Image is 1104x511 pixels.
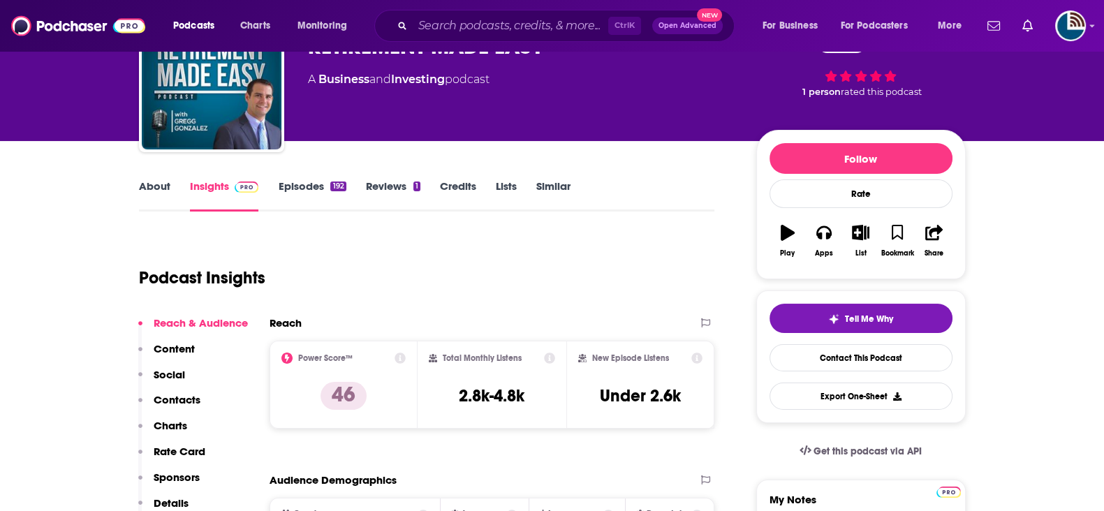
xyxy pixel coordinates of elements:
[600,385,681,406] h3: Under 2.6k
[138,445,205,471] button: Rate Card
[297,16,347,36] span: Monitoring
[138,419,187,445] button: Charts
[982,14,1006,38] a: Show notifications dropdown
[608,17,641,35] span: Ctrl K
[592,353,669,363] h2: New Episode Listens
[770,344,952,371] a: Contact This Podcast
[815,249,833,258] div: Apps
[770,304,952,333] button: tell me why sparkleTell Me Why
[881,249,913,258] div: Bookmark
[138,316,248,342] button: Reach & Audience
[154,496,189,510] p: Details
[369,73,391,86] span: and
[814,445,922,457] span: Get this podcast via API
[770,179,952,208] div: Rate
[163,15,233,37] button: open menu
[770,383,952,410] button: Export One-Sheet
[308,71,490,88] div: A podcast
[802,87,841,97] span: 1 person
[154,342,195,355] p: Content
[413,182,420,191] div: 1
[841,87,922,97] span: rated this podcast
[828,313,839,325] img: tell me why sparkle
[138,471,200,496] button: Sponsors
[832,15,928,37] button: open menu
[142,10,281,149] img: RETIREMENT MADE EASY
[391,73,445,86] a: Investing
[697,8,722,22] span: New
[154,393,200,406] p: Contacts
[780,249,795,258] div: Play
[270,316,302,329] h2: Reach
[278,179,346,212] a: Episodes192
[318,73,369,86] a: Business
[388,10,748,42] div: Search podcasts, credits, & more...
[915,216,952,266] button: Share
[190,179,259,212] a: InsightsPodchaser Pro
[770,143,952,174] button: Follow
[1055,10,1086,41] img: User Profile
[298,353,353,363] h2: Power Score™
[154,368,185,381] p: Social
[938,16,962,36] span: More
[936,484,961,498] a: Pro website
[928,15,979,37] button: open menu
[413,15,608,37] input: Search podcasts, credits, & more...
[321,382,367,410] p: 46
[154,471,200,484] p: Sponsors
[842,216,878,266] button: List
[330,182,346,191] div: 192
[763,16,818,36] span: For Business
[138,393,200,419] button: Contacts
[11,13,145,39] img: Podchaser - Follow, Share and Rate Podcasts
[925,249,943,258] div: Share
[138,342,195,368] button: Content
[154,419,187,432] p: Charts
[288,15,365,37] button: open menu
[240,16,270,36] span: Charts
[841,16,908,36] span: For Podcasters
[366,179,420,212] a: Reviews1
[770,216,806,266] button: Play
[139,179,170,212] a: About
[138,368,185,394] button: Social
[270,473,397,487] h2: Audience Demographics
[1055,10,1086,41] button: Show profile menu
[788,434,934,468] a: Get this podcast via API
[154,316,248,329] p: Reach & Audience
[879,216,915,266] button: Bookmark
[658,22,716,29] span: Open Advanced
[139,267,265,288] h1: Podcast Insights
[855,249,867,258] div: List
[154,445,205,458] p: Rate Card
[459,385,524,406] h3: 2.8k-4.8k
[806,216,842,266] button: Apps
[652,17,723,34] button: Open AdvancedNew
[231,15,279,37] a: Charts
[1055,10,1086,41] span: Logged in as tdunyak
[536,179,571,212] a: Similar
[936,487,961,498] img: Podchaser Pro
[173,16,214,36] span: Podcasts
[1017,14,1038,38] a: Show notifications dropdown
[443,353,522,363] h2: Total Monthly Listens
[235,182,259,193] img: Podchaser Pro
[756,20,966,106] div: 46 1 personrated this podcast
[496,179,517,212] a: Lists
[440,179,476,212] a: Credits
[753,15,835,37] button: open menu
[845,313,893,325] span: Tell Me Why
